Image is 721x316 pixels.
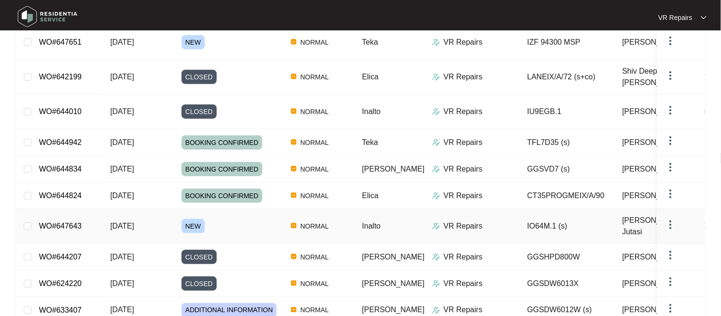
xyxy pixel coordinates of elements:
[297,190,333,201] span: NORMAL
[297,37,333,48] span: NORMAL
[291,254,297,259] img: Vercel Logo
[297,220,333,232] span: NORMAL
[433,306,440,314] img: Assigner Icon
[623,305,685,316] span: [PERSON_NAME]
[362,138,378,146] span: Teka
[444,251,483,263] p: VR Repairs
[291,223,297,229] img: Vercel Logo
[297,106,333,117] span: NORMAL
[623,66,698,88] span: Shiv Deep [PERSON_NAME]
[433,38,440,46] img: Assigner Icon
[433,139,440,146] img: Assigner Icon
[362,73,379,81] span: Elica
[182,189,262,203] span: BOOKING CONFIRMED
[39,73,82,81] a: WO#642199
[39,279,82,287] a: WO#624220
[291,74,297,79] img: Vercel Logo
[433,280,440,287] img: Assigner Icon
[520,182,615,209] td: CT35PROGMEIX/A/90
[182,162,262,176] span: BOOKING CONFIRMED
[297,278,333,289] span: NORMAL
[362,192,379,200] span: Elica
[291,139,297,145] img: Vercel Logo
[297,137,333,148] span: NORMAL
[658,13,692,22] p: VR Repairs
[110,138,134,146] span: [DATE]
[665,188,676,200] img: dropdown arrow
[291,307,297,313] img: Vercel Logo
[665,162,676,173] img: dropdown arrow
[444,163,483,175] p: VR Repairs
[623,137,685,148] span: [PERSON_NAME]
[433,165,440,173] img: Assigner Icon
[623,106,693,117] span: [PERSON_NAME] ...
[291,192,297,198] img: Vercel Logo
[362,107,381,115] span: Inalto
[291,166,297,172] img: Vercel Logo
[444,71,483,83] p: VR Repairs
[182,219,205,233] span: NEW
[182,105,217,119] span: CLOSED
[433,253,440,261] img: Assigner Icon
[444,278,483,289] p: VR Repairs
[39,192,82,200] a: WO#644824
[665,105,676,116] img: dropdown arrow
[297,163,333,175] span: NORMAL
[362,253,425,261] span: [PERSON_NAME]
[362,306,425,314] span: [PERSON_NAME]
[291,280,297,286] img: Vercel Logo
[110,253,134,261] span: [DATE]
[110,107,134,115] span: [DATE]
[110,192,134,200] span: [DATE]
[39,138,82,146] a: WO#644942
[665,35,676,47] img: dropdown arrow
[110,279,134,287] span: [DATE]
[182,250,217,264] span: CLOSED
[362,222,381,230] span: Inalto
[433,108,440,115] img: Assigner Icon
[182,277,217,291] span: CLOSED
[39,38,82,46] a: WO#647651
[665,249,676,261] img: dropdown arrow
[520,156,615,182] td: GGSVD7 (s)
[520,129,615,156] td: TFL7D35 (s)
[665,276,676,287] img: dropdown arrow
[39,253,82,261] a: WO#644207
[433,73,440,81] img: Assigner Icon
[110,73,134,81] span: [DATE]
[110,222,134,230] span: [DATE]
[444,190,483,201] p: VR Repairs
[665,135,676,146] img: dropdown arrow
[623,278,685,289] span: [PERSON_NAME]
[291,39,297,45] img: Vercel Logo
[623,190,685,201] span: [PERSON_NAME]
[297,251,333,263] span: NORMAL
[701,15,707,20] img: dropdown arrow
[39,165,82,173] a: WO#644834
[623,251,685,263] span: [PERSON_NAME]
[110,306,134,314] span: [DATE]
[433,192,440,200] img: Assigner Icon
[110,165,134,173] span: [DATE]
[520,95,615,129] td: IU9EGB.1
[291,108,297,114] img: Vercel Logo
[665,70,676,81] img: dropdown arrow
[520,270,615,297] td: GGSDW6013X
[665,303,676,314] img: dropdown arrow
[444,137,483,148] p: VR Repairs
[623,37,685,48] span: [PERSON_NAME]
[665,219,676,230] img: dropdown arrow
[182,135,262,150] span: BOOKING CONFIRMED
[444,106,483,117] p: VR Repairs
[182,70,217,84] span: CLOSED
[623,215,698,238] span: [PERSON_NAME] Jutasi
[39,306,82,314] a: WO#633407
[39,222,82,230] a: WO#647643
[520,25,615,60] td: IZF 94300 MSP
[520,244,615,270] td: GGSHPD800W
[362,165,425,173] span: [PERSON_NAME]
[520,209,615,244] td: IO64M.1 (s)
[110,38,134,46] span: [DATE]
[182,35,205,49] span: NEW
[433,222,440,230] img: Assigner Icon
